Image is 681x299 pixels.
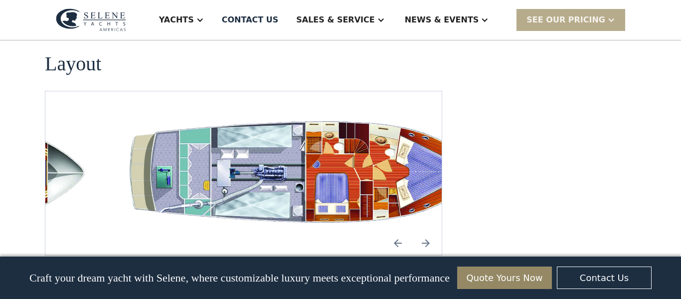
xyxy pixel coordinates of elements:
[405,14,479,26] div: News & EVENTS
[557,267,652,289] a: Contact Us
[56,8,126,31] img: logo
[222,14,279,26] div: Contact US
[386,231,410,255] img: icon
[45,53,101,75] h2: Layout
[117,115,498,231] div: 5 / 5
[457,267,552,289] a: Quote Yours Now
[296,14,374,26] div: Sales & Service
[414,231,438,255] a: Next slide
[117,115,498,231] a: open lightbox
[386,231,410,255] a: Previous slide
[159,14,194,26] div: Yachts
[414,231,438,255] img: icon
[526,14,605,26] div: SEE Our Pricing
[516,9,625,30] div: SEE Our Pricing
[29,272,450,285] p: Craft your dream yacht with Selene, where customizable luxury meets exceptional performance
